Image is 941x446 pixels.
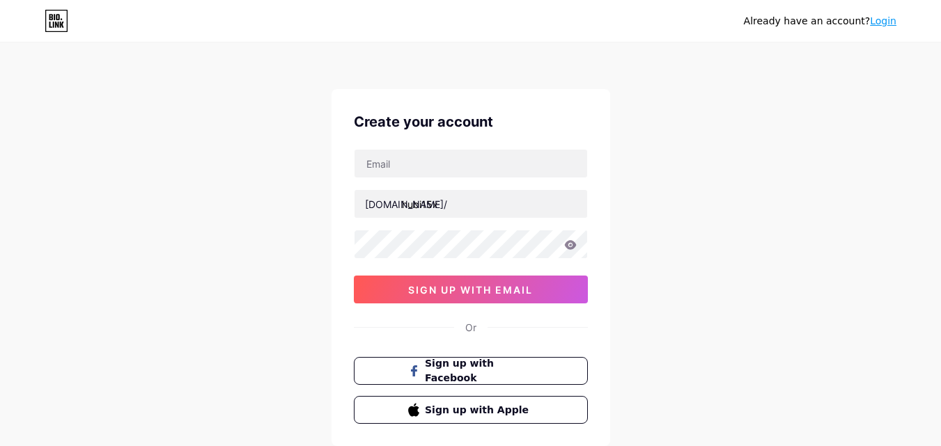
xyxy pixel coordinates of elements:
div: Or [465,320,476,335]
div: Create your account [354,111,588,132]
button: Sign up with Facebook [354,357,588,385]
input: username [355,190,587,218]
span: Sign up with Facebook [425,356,533,385]
span: Sign up with Apple [425,403,533,417]
a: Login [870,15,896,26]
div: Already have an account? [744,14,896,29]
button: sign up with email [354,276,588,303]
span: sign up with email [408,284,533,296]
button: Sign up with Apple [354,396,588,424]
div: [DOMAIN_NAME]/ [365,197,447,212]
input: Email [355,150,587,177]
